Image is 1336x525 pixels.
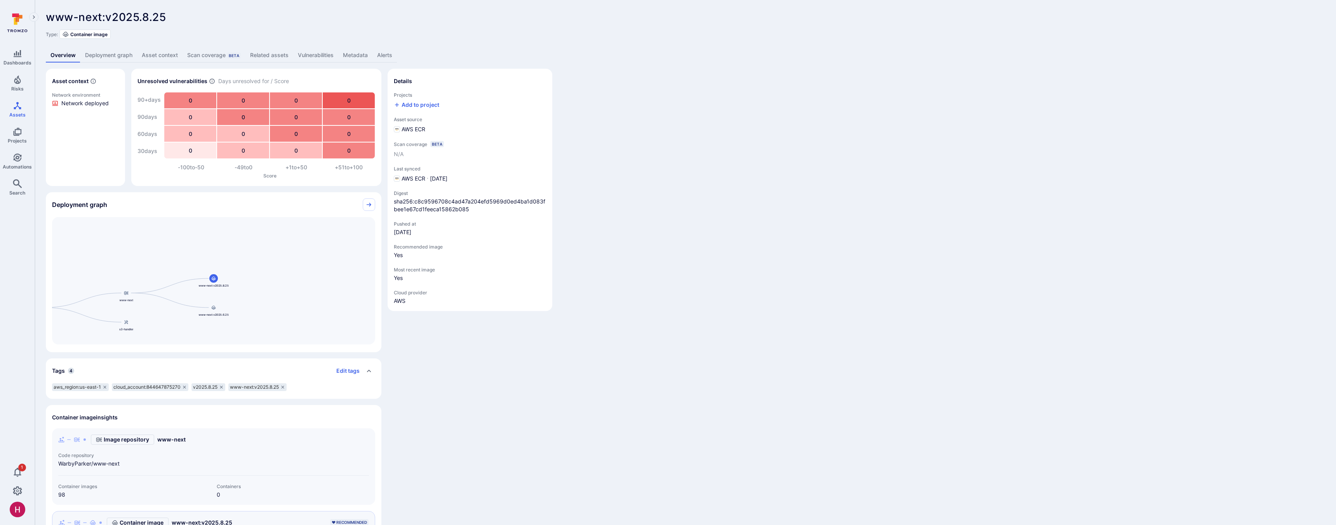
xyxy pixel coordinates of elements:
[165,173,375,179] p: Score
[9,190,25,196] span: Search
[11,86,24,92] span: Risks
[270,163,323,171] div: +1 to +50
[52,99,119,107] li: Network deployed
[52,92,119,98] p: Network environment
[394,92,546,98] span: Projects
[394,77,412,85] h2: Details
[165,163,217,171] div: -100 to -50
[193,384,217,390] span: v2025.8.25
[270,109,322,125] div: 0
[31,14,37,21] i: Expand navigation menu
[8,138,27,144] span: Projects
[323,126,375,142] div: 0
[323,163,376,171] div: +51 to +100
[394,116,546,122] span: Asset source
[394,150,404,158] span: N/A
[323,109,375,125] div: 0
[227,52,241,59] div: Beta
[323,92,375,108] div: 0
[46,358,381,383] div: Collapse tags
[394,297,427,305] span: AWS
[52,77,89,85] h2: Asset context
[187,51,241,59] div: Scan coverage
[293,48,338,63] a: Vulnerabilities
[394,267,546,273] span: Most recent image
[394,228,456,236] span: pushed-at
[46,48,80,63] a: Overview
[68,368,74,374] span: 4
[58,483,210,489] span: Container images
[217,109,269,125] div: 0
[58,491,65,498] a: 98
[372,48,397,63] a: Alerts
[46,10,166,24] span: www-next:v2025.8.25
[164,109,216,125] div: 0
[338,48,372,63] a: Metadata
[58,460,120,467] a: WarbyParker/www-next
[90,78,96,84] svg: Automatically discovered context associated with the asset
[137,77,207,85] h2: Unresolved vulnerabilities
[52,383,109,391] div: aws_region:us-east-1
[402,175,425,183] span: AWS ECR
[137,126,161,142] div: 60 days
[29,12,38,22] button: Expand navigation menu
[394,244,546,250] span: Recommended image
[137,48,183,63] a: Asset context
[9,112,26,118] span: Assets
[119,298,133,302] span: www-next
[46,31,58,37] span: Type:
[52,367,65,375] h2: Tags
[394,290,427,296] span: Cloud provider
[164,92,216,108] div: 0
[394,125,425,133] div: AWS ECR
[230,384,279,390] span: www-next:v2025.8.25
[245,48,293,63] a: Related assets
[228,383,287,391] div: www-next:v2025.8.25
[191,383,225,391] div: v2025.8.25
[394,274,546,282] span: most-recent-image
[394,251,546,259] span: recommended-image
[394,141,427,147] span: Scan coverage
[330,365,360,377] button: Edit tags
[3,164,32,170] span: Automations
[52,201,107,209] h2: Deployment graph
[394,166,546,172] span: Last synced
[113,384,181,390] span: cloud_account:844647875270
[70,31,108,37] span: Container image
[209,77,215,85] span: Number of vulnerabilities in status ‘Open’ ‘Triaged’ and ‘In process’ divided by score and scanne...
[394,221,456,227] span: Pushed at
[50,90,120,109] a: Click to view evidence
[394,101,439,109] button: Add to project
[164,126,216,142] div: 0
[157,436,186,443] a: www-next
[58,452,369,458] span: Code repository
[80,48,137,63] a: Deployment graph
[323,143,375,158] div: 0
[430,141,444,147] div: Beta
[54,384,101,390] span: aws_region:us-east-1
[217,92,269,108] div: 0
[217,483,369,489] span: Containers
[119,327,133,331] span: s3-handler
[199,283,229,287] span: www-next:v2025.8.25
[270,143,322,158] div: 0
[217,163,270,171] div: -49 to 0
[217,491,220,498] a: 0
[217,143,269,158] div: 0
[217,126,269,142] div: 0
[10,502,25,517] div: Harshil Parikh
[10,502,25,517] img: ACg8ocKzQzwPSwOZT_k9C736TfcBpCStqIZdMR9gXOhJgTaH9y_tsw=s96-c
[137,143,161,159] div: 30 days
[137,109,161,125] div: 90 days
[52,414,118,421] h2: Container image insights
[199,313,229,316] span: www-next:v2025.6.25
[427,175,428,183] p: ·
[18,464,26,471] span: 1
[46,192,381,217] div: Collapse
[394,190,546,196] span: Digest
[104,436,149,443] span: Image repository
[164,143,216,158] div: 0
[394,198,546,213] span: sha256:c8c9596708c4ad47a204efd5969d0ed4ba1d083fbee1e67cd1feeca15862b085
[430,175,447,183] span: [DATE]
